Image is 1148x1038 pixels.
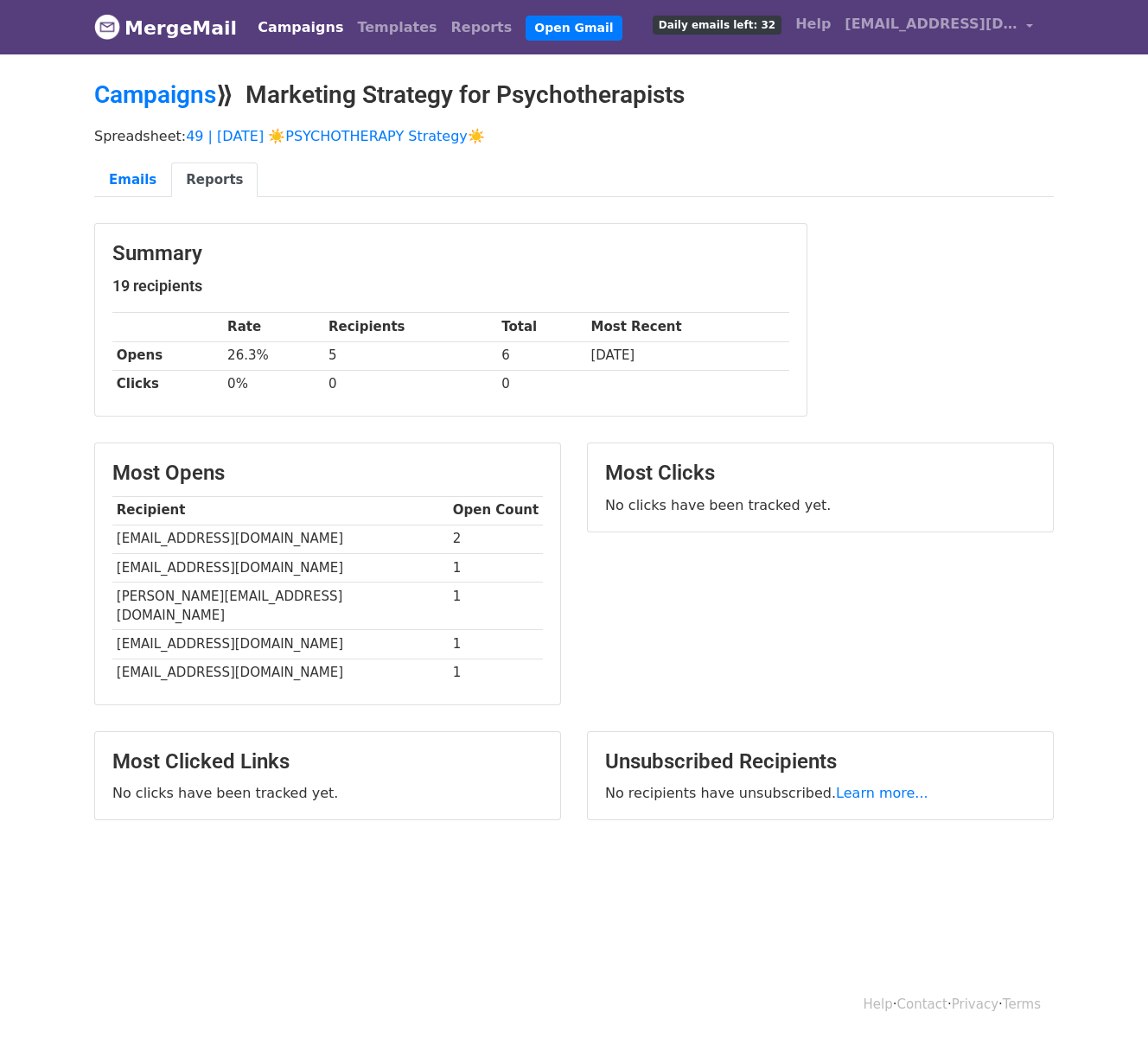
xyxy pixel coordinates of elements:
[112,277,789,296] h5: 19 recipients
[845,14,1017,35] span: [EMAIL_ADDRESS][DOMAIN_NAME]
[324,313,497,341] th: Recipients
[94,80,1054,110] h2: ⟫ Marketing Strategy for Psychotherapists
[94,162,171,198] a: Emails
[449,582,543,630] td: 1
[112,630,449,659] td: [EMAIL_ADDRESS][DOMAIN_NAME]
[112,496,449,525] th: Recipient
[605,461,1036,486] h3: Most Clicks
[897,997,947,1012] a: Contact
[587,313,789,341] th: Most Recent
[449,525,543,553] td: 2
[952,997,998,1012] a: Privacy
[836,785,928,801] a: Learn more...
[112,341,223,370] th: Opens
[605,784,1036,802] p: No recipients have unsubscribed.
[94,10,237,46] a: MergeMail
[112,525,449,553] td: [EMAIL_ADDRESS][DOMAIN_NAME]
[112,582,449,630] td: [PERSON_NAME][EMAIL_ADDRESS][DOMAIN_NAME]
[605,749,1036,774] h3: Unsubscribed Recipients
[646,7,788,41] a: Daily emails left: 32
[788,7,838,41] a: Help
[605,496,1036,514] p: No clicks have been tracked yet.
[112,461,543,486] h3: Most Opens
[112,370,223,398] th: Clicks
[112,241,789,266] h3: Summary
[112,784,543,802] p: No clicks have been tracked yet.
[251,10,350,45] a: Campaigns
[449,630,543,659] td: 1
[324,370,497,398] td: 0
[223,313,324,341] th: Rate
[94,80,216,109] a: Campaigns
[350,10,443,45] a: Templates
[497,370,586,398] td: 0
[171,162,258,198] a: Reports
[94,127,1054,145] p: Spreadsheet:
[864,997,893,1012] a: Help
[449,659,543,687] td: 1
[1062,955,1148,1038] iframe: Chat Widget
[449,496,543,525] th: Open Count
[526,16,622,41] a: Open Gmail
[112,553,449,582] td: [EMAIL_ADDRESS][DOMAIN_NAME]
[444,10,520,45] a: Reports
[497,341,586,370] td: 6
[186,128,485,144] a: 49 | [DATE] ☀️PSYCHOTHERAPY Strategy☀️
[223,341,324,370] td: 26.3%
[449,553,543,582] td: 1
[324,341,497,370] td: 5
[94,14,120,40] img: MergeMail logo
[497,313,586,341] th: Total
[587,341,789,370] td: [DATE]
[1003,997,1041,1012] a: Terms
[112,659,449,687] td: [EMAIL_ADDRESS][DOMAIN_NAME]
[223,370,324,398] td: 0%
[653,16,781,35] span: Daily emails left: 32
[112,749,543,774] h3: Most Clicked Links
[838,7,1040,48] a: [EMAIL_ADDRESS][DOMAIN_NAME]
